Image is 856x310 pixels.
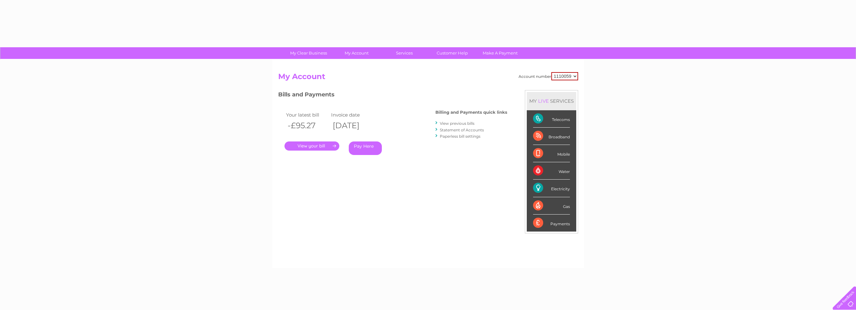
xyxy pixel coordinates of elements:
h4: Billing and Payments quick links [435,110,507,115]
div: MY SERVICES [527,92,576,110]
div: Electricity [533,180,570,197]
a: Pay Here [349,141,382,155]
a: Customer Help [426,47,478,59]
h2: My Account [278,72,578,84]
div: Account number [519,72,578,80]
div: LIVE [537,98,550,104]
a: My Account [330,47,382,59]
div: Telecoms [533,110,570,128]
a: My Clear Business [283,47,335,59]
th: [DATE] [330,119,375,132]
div: Water [533,162,570,180]
a: Services [378,47,430,59]
div: Gas [533,197,570,215]
a: Paperless bill settings [440,134,480,139]
div: Payments [533,215,570,232]
a: View previous bills [440,121,474,126]
td: Your latest bill [284,111,330,119]
th: -£95.27 [284,119,330,132]
div: Mobile [533,145,570,162]
a: . [284,141,339,151]
a: Statement of Accounts [440,128,484,132]
a: Make A Payment [474,47,526,59]
h3: Bills and Payments [278,90,507,101]
td: Invoice date [330,111,375,119]
div: Broadband [533,128,570,145]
